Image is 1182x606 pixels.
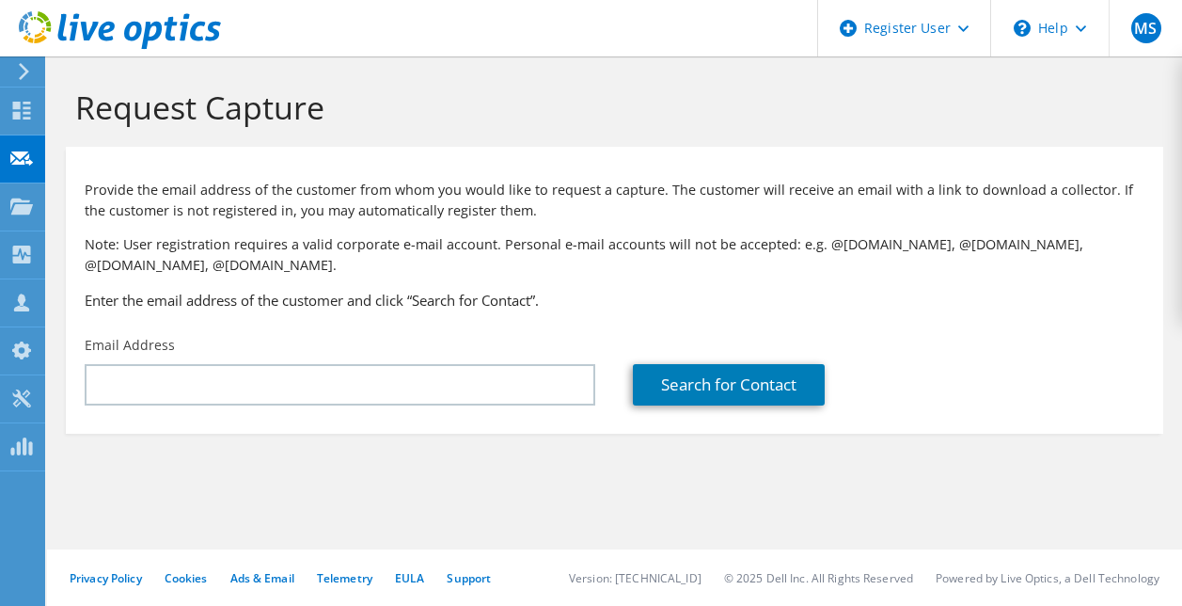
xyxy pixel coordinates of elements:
[569,570,701,586] li: Version: [TECHNICAL_ID]
[724,570,913,586] li: © 2025 Dell Inc. All Rights Reserved
[85,180,1144,221] p: Provide the email address of the customer from whom you would like to request a capture. The cust...
[936,570,1159,586] li: Powered by Live Optics, a Dell Technology
[230,570,294,586] a: Ads & Email
[447,570,491,586] a: Support
[85,234,1144,276] p: Note: User registration requires a valid corporate e-mail account. Personal e-mail accounts will ...
[165,570,208,586] a: Cookies
[1014,20,1031,37] svg: \n
[70,570,142,586] a: Privacy Policy
[317,570,372,586] a: Telemetry
[85,290,1144,311] h3: Enter the email address of the customer and click “Search for Contact”.
[1131,13,1161,43] span: MS
[75,88,1144,127] h1: Request Capture
[633,364,825,406] a: Search for Contact
[395,570,424,586] a: EULA
[85,336,175,355] label: Email Address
